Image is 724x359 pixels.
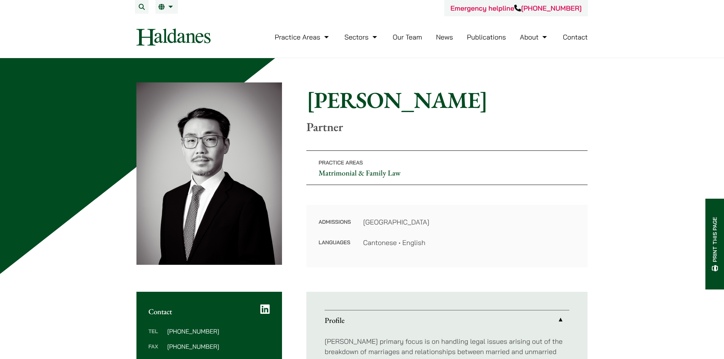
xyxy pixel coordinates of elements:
a: Sectors [344,33,379,41]
p: Partner [306,120,588,134]
a: News [436,33,453,41]
dd: [GEOGRAPHIC_DATA] [363,217,575,227]
a: Matrimonial & Family Law [318,168,401,178]
dt: Languages [318,237,351,248]
a: EN [158,4,175,10]
a: Publications [467,33,506,41]
dt: Admissions [318,217,351,237]
dd: Cantonese • English [363,237,575,248]
a: Practice Areas [275,33,331,41]
img: Logo of Haldanes [136,28,211,46]
dd: [PHONE_NUMBER] [167,343,270,350]
a: About [520,33,549,41]
a: LinkedIn [260,304,270,315]
dt: Fax [149,343,164,359]
dd: [PHONE_NUMBER] [167,328,270,334]
a: Contact [563,33,588,41]
a: Our Team [393,33,422,41]
h2: Contact [149,307,270,316]
a: Profile [325,310,569,330]
a: Emergency helpline[PHONE_NUMBER] [450,4,581,13]
dt: Tel [149,328,164,343]
span: Practice Areas [318,159,363,166]
h1: [PERSON_NAME] [306,86,588,114]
